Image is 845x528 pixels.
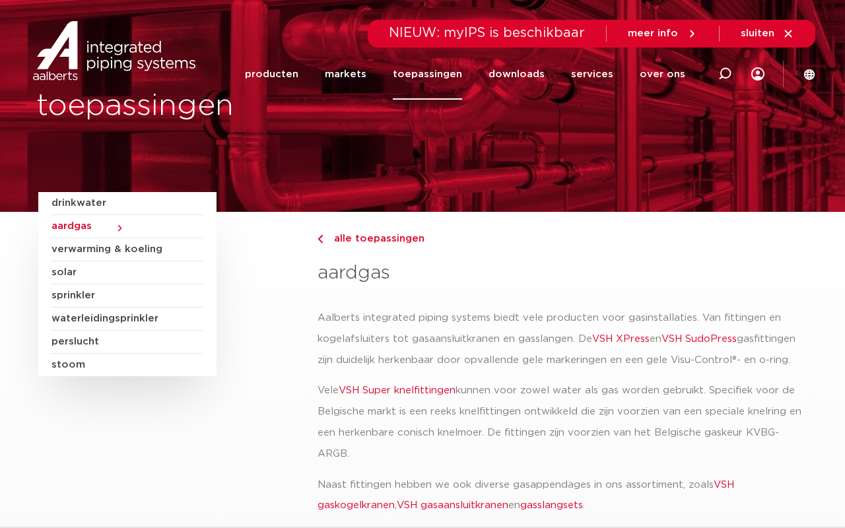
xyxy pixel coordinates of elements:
a: VSH gasaansluitkranen [397,500,508,510]
a: producten [245,49,298,100]
a: stoom [51,354,203,376]
h3: aardgas [318,260,807,286]
a: over ons [640,49,685,100]
h1: toepassingen [36,85,416,127]
a: VSH XPress [592,334,650,344]
p: Vele kunnen voor zowel water als gas worden gebruikt. Specifiek voor de Belgische markt is een re... [318,380,807,465]
a: waterleidingsprinkler [51,308,203,331]
a: verwarming & koeling [51,238,203,261]
a: sluiten [741,28,794,40]
a: sprinkler [51,284,203,308]
div: my IPS [751,59,764,88]
a: VSH SudoPress [661,334,737,344]
a: gasslangsets [520,500,583,510]
span: meer info [628,28,678,38]
a: drinkwater [51,192,203,215]
p: Naast fittingen hebben we ook diverse gasappendages in ons assortiment, zoals , en . [318,475,807,517]
a: downloads [489,49,545,100]
a: meer info [628,28,698,40]
a: aardgas [51,215,203,238]
span: NIEUW: myIPS is beschikbaar [389,26,585,40]
a: services [571,49,613,100]
img: chevron-right.svg [318,235,323,244]
a: markets [325,49,366,100]
span: alle toepassingen [326,234,424,244]
a: alle toepassingen [318,231,807,247]
span: sluiten [741,28,774,38]
a: solar [51,261,203,284]
a: VSH Super knelfittingen [339,385,456,395]
a: toepassingen [393,49,462,100]
p: Aalberts integrated piping systems biedt vele producten voor gasinstallaties. Van fittingen en ko... [318,308,807,371]
nav: Menu [245,49,685,100]
a: perslucht [51,331,203,354]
